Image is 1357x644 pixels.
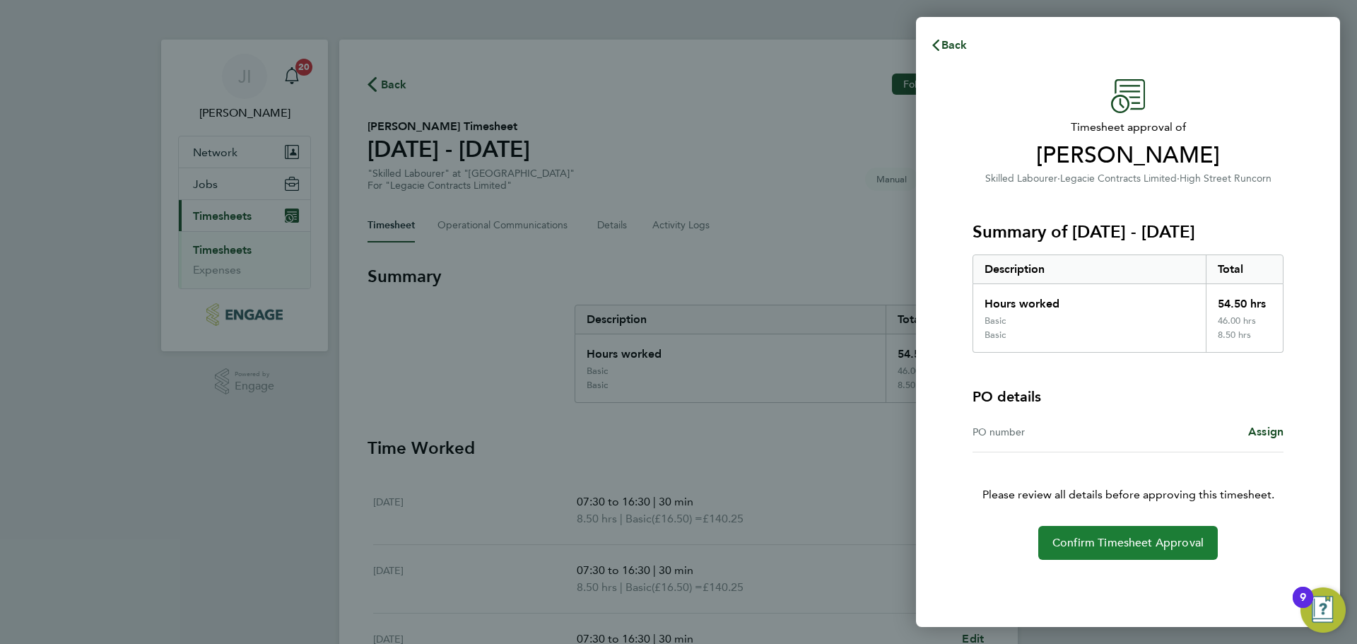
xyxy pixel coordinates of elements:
[1206,284,1283,315] div: 54.50 hrs
[985,172,1057,185] span: Skilled Labourer
[1060,172,1177,185] span: Legacie Contracts Limited
[1057,172,1060,185] span: ·
[1038,526,1218,560] button: Confirm Timesheet Approval
[985,315,1006,327] div: Basic
[1300,587,1346,633] button: Open Resource Center, 9 new notifications
[1300,597,1306,616] div: 9
[973,221,1283,243] h3: Summary of [DATE] - [DATE]
[1248,425,1283,438] span: Assign
[1206,255,1283,283] div: Total
[941,38,968,52] span: Back
[1206,315,1283,329] div: 46.00 hrs
[973,119,1283,136] span: Timesheet approval of
[916,31,982,59] button: Back
[1180,172,1271,185] span: High Street Runcorn
[1177,172,1180,185] span: ·
[973,284,1206,315] div: Hours worked
[973,255,1206,283] div: Description
[956,452,1300,503] p: Please review all details before approving this timesheet.
[985,329,1006,341] div: Basic
[1052,536,1204,550] span: Confirm Timesheet Approval
[973,423,1128,440] div: PO number
[973,387,1041,406] h4: PO details
[973,141,1283,170] span: [PERSON_NAME]
[973,254,1283,353] div: Summary of 22 - 28 Sep 2025
[1206,329,1283,352] div: 8.50 hrs
[1248,423,1283,440] a: Assign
